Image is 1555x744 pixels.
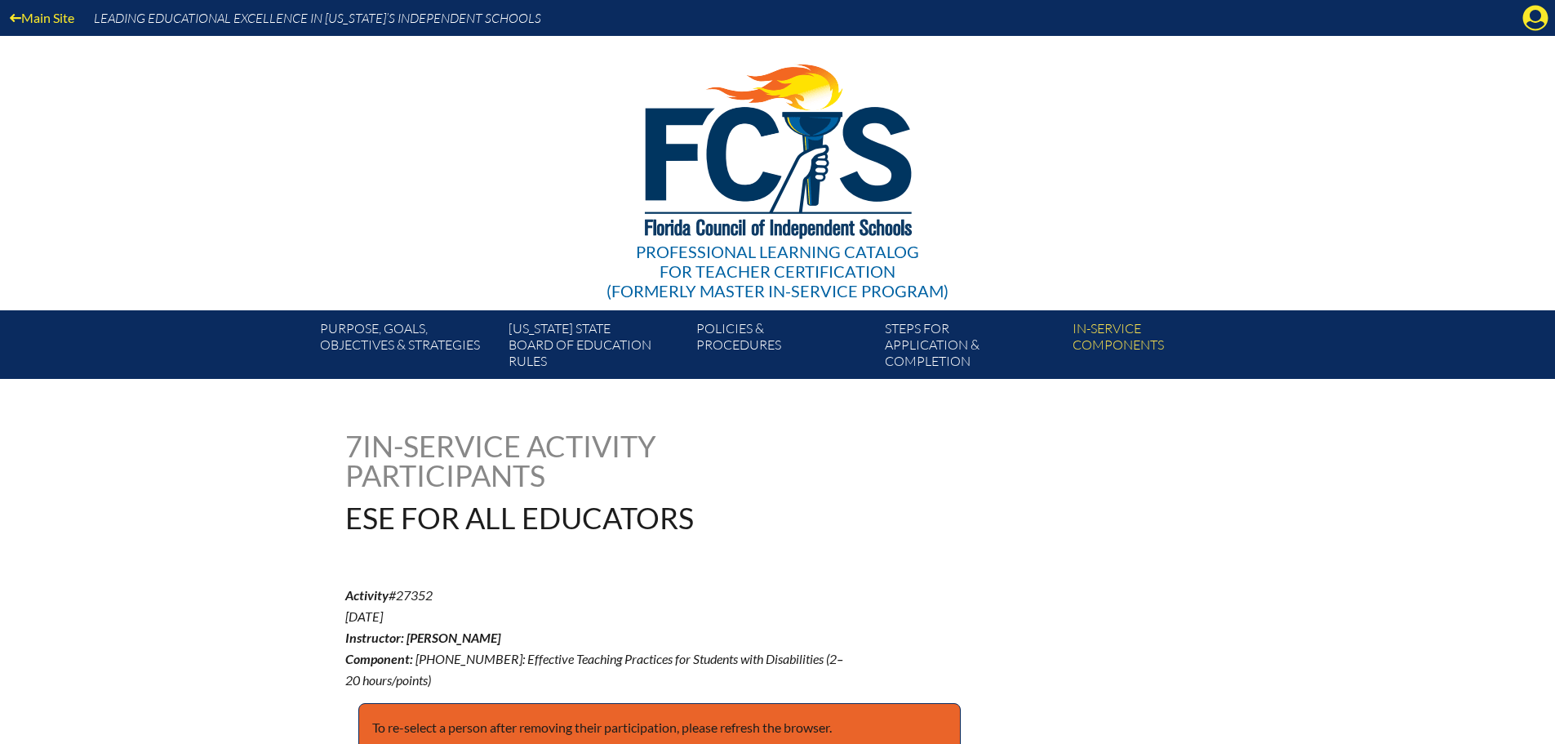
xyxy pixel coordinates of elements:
a: Purpose, goals,objectives & strategies [313,317,501,379]
a: In-servicecomponents [1066,317,1254,379]
span: [DATE] [345,608,383,624]
a: Steps forapplication & completion [878,317,1066,379]
h1: In-service Activity Participants [345,431,674,490]
b: Activity [345,587,389,603]
a: Policies &Procedures [690,317,877,379]
span: for Teacher Certification [660,261,895,281]
svg: Manage account [1522,5,1548,31]
span: [PHONE_NUMBER]: Effective Teaching Practices for Students with Disabilities [415,651,824,666]
a: Main Site [3,7,81,29]
span: [PERSON_NAME] [407,630,500,645]
span: 7 [345,428,362,464]
b: Instructor: [345,630,404,645]
a: Professional Learning Catalog for Teacher Certification(formerly Master In-service Program) [600,33,955,304]
img: FCISlogo221.eps [609,36,946,259]
span: (2–20 hours/points) [345,651,843,688]
a: [US_STATE] StateBoard of Education rules [502,317,690,379]
h1: ESE For All Educators [345,503,882,532]
div: Professional Learning Catalog (formerly Master In-service Program) [606,242,949,301]
p: #27352 [345,585,920,690]
b: Component: [345,651,413,666]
